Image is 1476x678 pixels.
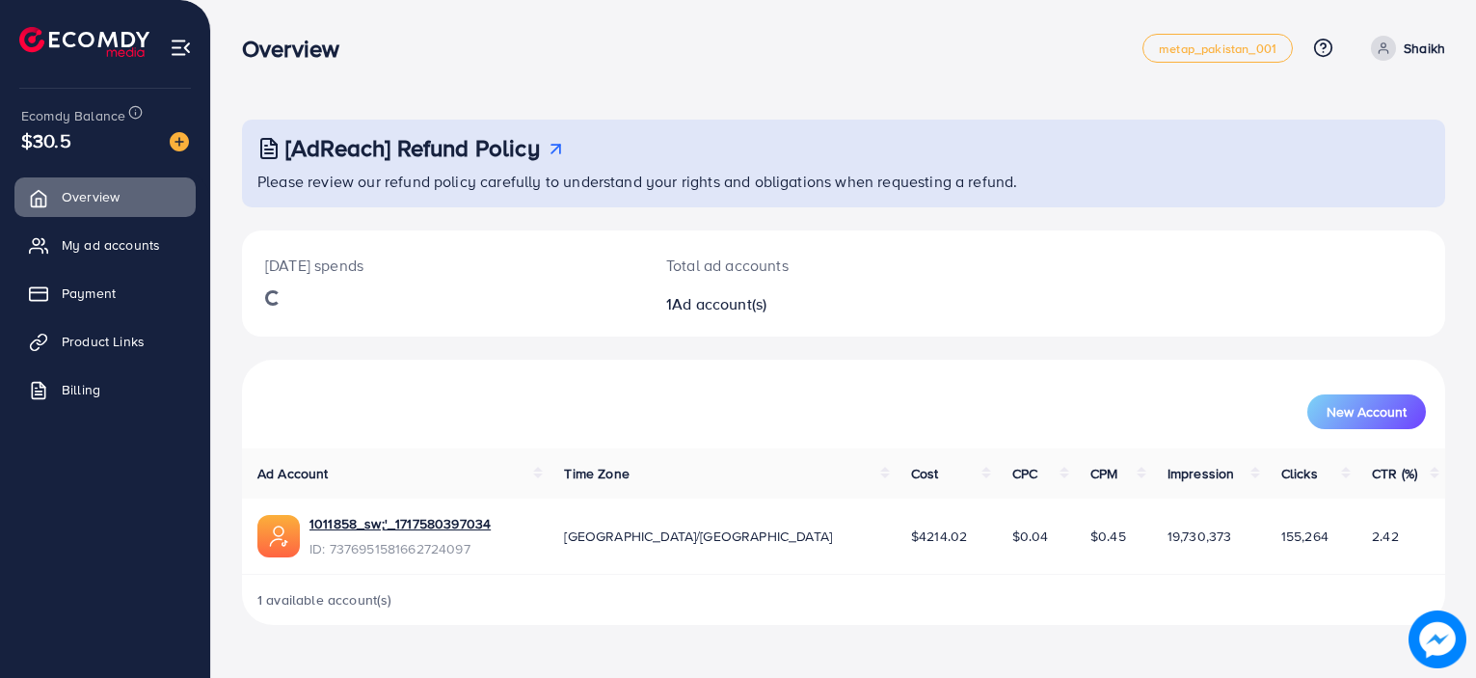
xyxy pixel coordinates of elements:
img: logo [19,27,149,57]
span: Ad account(s) [672,293,766,314]
p: Shaikh [1404,37,1445,60]
p: Please review our refund policy carefully to understand your rights and obligations when requesti... [257,170,1434,193]
span: My ad accounts [62,235,160,255]
img: image [170,132,189,151]
a: My ad accounts [14,226,196,264]
span: $30.5 [21,126,71,154]
span: 1 available account(s) [257,590,392,610]
span: Time Zone [564,464,629,483]
img: menu [170,37,192,59]
a: Payment [14,274,196,312]
img: ic-ads-acc.e4c84228.svg [257,515,300,557]
span: Product Links [62,332,145,351]
a: Overview [14,177,196,216]
span: $0.04 [1012,527,1049,546]
span: New Account [1327,405,1407,419]
span: ID: 7376951581662724097 [309,539,491,558]
span: metap_pakistan_001 [1159,42,1276,55]
span: $4214.02 [911,527,967,546]
img: image [1409,610,1466,668]
span: Clicks [1281,464,1318,483]
span: 155,264 [1281,527,1328,546]
h2: 1 [666,295,921,313]
span: CPC [1012,464,1037,483]
a: 1011858_sw;'_1717580397034 [309,514,491,533]
h3: Overview [242,35,355,63]
span: 19,730,373 [1167,527,1232,546]
span: Billing [62,380,100,399]
span: Cost [911,464,939,483]
span: Ecomdy Balance [21,106,125,125]
span: Payment [62,284,116,303]
span: Overview [62,187,120,206]
a: Shaikh [1363,36,1445,61]
h3: [AdReach] Refund Policy [285,134,540,162]
a: metap_pakistan_001 [1142,34,1293,63]
a: Product Links [14,322,196,361]
span: CTR (%) [1372,464,1417,483]
span: 2.42 [1372,527,1399,546]
p: [DATE] spends [265,254,620,277]
span: Impression [1167,464,1235,483]
span: [GEOGRAPHIC_DATA]/[GEOGRAPHIC_DATA] [564,527,832,546]
span: $0.45 [1090,527,1126,546]
button: New Account [1307,394,1426,429]
span: CPM [1090,464,1117,483]
span: Ad Account [257,464,329,483]
a: Billing [14,370,196,409]
p: Total ad accounts [666,254,921,277]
